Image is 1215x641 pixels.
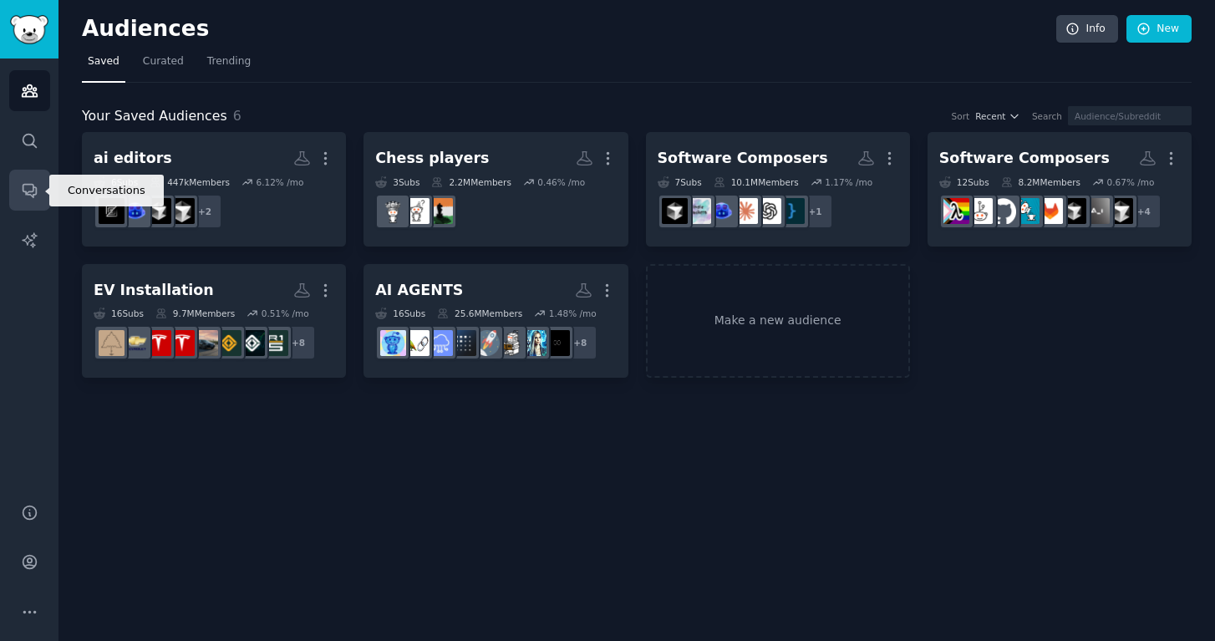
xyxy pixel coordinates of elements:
img: OpenAI [755,198,781,224]
img: Ioniq6 [192,330,218,356]
img: indiehackers [685,198,711,224]
img: electricians [99,330,125,356]
span: Trending [207,54,251,69]
a: New [1126,15,1192,43]
img: cursor [145,198,171,224]
img: AIAssisted [1084,198,1110,224]
div: 12 Sub s [939,176,989,188]
a: AI AGENTS16Subs25.6MMembers1.48% /mo+8ArtificialInteligenceautomationMachineLearningstartupsFetch... [363,264,628,379]
a: EV Installation16Subs9.7MMembers0.51% /mo+8RivianR1SRIVNRivianIoniq6TeslaUKteslamotorsBoltEVelect... [82,264,346,379]
img: LangChain [404,330,430,356]
div: 7 Sub s [658,176,702,188]
div: 16 Sub s [375,308,425,319]
div: Search [1032,110,1062,122]
img: chessbeginners [404,198,430,224]
img: gitlab [1037,198,1063,224]
img: CursorAI [1107,198,1133,224]
div: 9.7M Members [155,308,235,319]
div: 16 Sub s [94,308,144,319]
div: 447k Members [150,176,230,188]
div: + 8 [281,325,316,360]
a: Trending [201,48,257,83]
div: Sort [952,110,970,122]
div: 0.67 % /mo [1107,176,1155,188]
span: Recent [975,110,1005,122]
div: 6.12 % /mo [256,176,303,188]
div: 2.2M Members [431,176,511,188]
img: chessindia [427,198,453,224]
img: RIVN [239,330,265,356]
img: ProgrammingLanguages [943,198,969,224]
a: Software Composers7Subs10.1MMembers1.17% /mo+1programmingOpenAIClaudeAIGithubCopilotindiehackersc... [646,132,910,247]
a: Saved [82,48,125,83]
div: Chess players [375,148,489,169]
img: chess [380,198,406,224]
img: GithubCopilot [709,198,735,224]
img: ArtificialInteligence [544,330,570,356]
img: artificial [380,330,406,356]
img: ClaudeAI [732,198,758,224]
img: CursorAI [169,198,195,224]
h2: Audiences [82,16,1056,43]
div: 0.51 % /mo [262,308,309,319]
span: Your Saved Audiences [82,106,227,127]
div: 8.2M Members [1001,176,1080,188]
div: + 1 [798,194,833,229]
div: Software Composers [658,148,828,169]
img: opensource [1014,198,1040,224]
div: 6 Sub s [94,176,138,188]
span: 6 [233,108,241,124]
a: Software Composers12Subs8.2MMembers0.67% /mo+4CursorAIAIAssistedcursorgitlabopensourcegithubgitPr... [928,132,1192,247]
img: GithubCopilot [122,198,148,224]
div: 1.48 % /mo [549,308,597,319]
img: cursor [1060,198,1086,224]
img: BoltEV [122,330,148,356]
a: ai editors6Subs447kMembers6.12% /mo+2CursorAIcursorGithubCopilotZedEditor [82,132,346,247]
div: + 4 [1126,194,1162,229]
img: TeslaUK [169,330,195,356]
div: AI AGENTS [375,280,463,301]
img: github [990,198,1016,224]
img: Rivian [216,330,241,356]
div: 0.46 % /mo [537,176,585,188]
img: RivianR1S [262,330,288,356]
a: Info [1056,15,1118,43]
img: startups [474,330,500,356]
a: Make a new audience [646,264,910,379]
div: 25.6M Members [437,308,522,319]
div: 3 Sub s [375,176,419,188]
img: FetchAI_Community [450,330,476,356]
img: cursor [662,198,688,224]
div: Software Composers [939,148,1110,169]
span: Saved [88,54,119,69]
a: Curated [137,48,190,83]
img: git [967,198,993,224]
div: EV Installation [94,280,214,301]
div: + 2 [187,194,222,229]
div: + 8 [562,325,597,360]
img: teslamotors [145,330,171,356]
img: GummySearch logo [10,15,48,44]
img: programming [779,198,805,224]
button: Recent [975,110,1020,122]
input: Audience/Subreddit [1068,106,1192,125]
span: Curated [143,54,184,69]
a: Chess players3Subs2.2MMembers0.46% /mochessindiachessbeginnerschess [363,132,628,247]
div: ai editors [94,148,172,169]
img: automation [521,330,546,356]
img: SaaS [427,330,453,356]
img: ZedEditor [99,198,125,224]
div: 10.1M Members [714,176,799,188]
img: MachineLearning [497,330,523,356]
div: 1.17 % /mo [825,176,872,188]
